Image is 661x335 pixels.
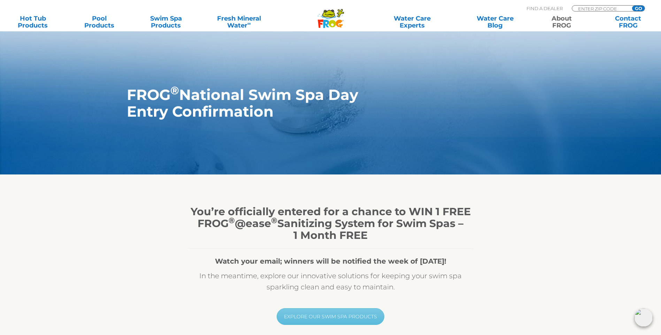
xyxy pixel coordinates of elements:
strong: Watch your email; winners will be notified the week of [DATE]! [215,257,446,265]
sup: ® [229,216,235,225]
a: AboutFROG [536,15,587,29]
a: EXPLORE OUR SWIM SPA PRODUCTS [277,308,384,325]
input: GO [632,6,645,11]
p: In the meantime, explore our innovative solutions for keeping your swim spa sparkling clean and e... [188,270,474,293]
p: Find A Dealer [527,5,563,11]
a: Water CareBlog [469,15,521,29]
a: Hot TubProducts [7,15,59,29]
sup: ∞ [247,21,251,26]
a: Swim SpaProducts [140,15,192,29]
img: openIcon [635,309,653,327]
h1: FROG National Swim Spa Day Entry Confirmation [127,86,502,120]
sup: ® [170,84,179,97]
a: Water CareExperts [370,15,454,29]
h1: You’re officially entered for a chance to WIN 1 FREE FROG @ease Sanitizing System for Swim Spas –... [188,206,474,241]
input: Zip Code Form [577,6,624,11]
sup: ® [271,216,277,225]
a: PoolProducts [74,15,125,29]
a: Fresh MineralWater∞ [207,15,271,29]
a: ContactFROG [602,15,654,29]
